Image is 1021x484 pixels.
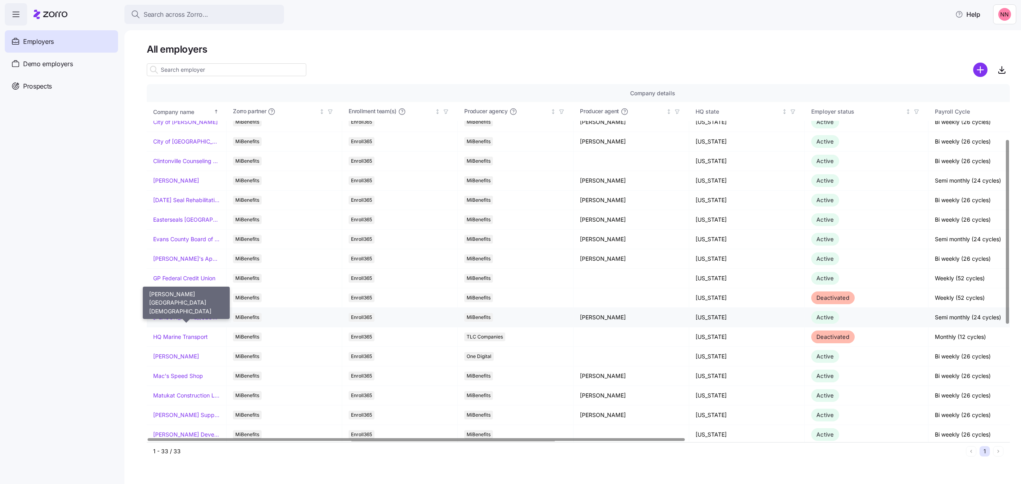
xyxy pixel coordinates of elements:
[235,254,259,263] span: MiBenefits
[574,308,689,327] td: [PERSON_NAME]
[973,63,987,77] svg: add icon
[235,430,259,439] span: MiBenefits
[574,366,689,386] td: [PERSON_NAME]
[467,411,491,419] span: MiBenefits
[816,431,834,438] span: Active
[351,313,372,322] span: Enroll365
[689,405,805,425] td: [US_STATE]
[689,191,805,210] td: [US_STATE]
[816,275,834,281] span: Active
[153,157,220,165] a: Clintonville Counseling and Wellness
[689,249,805,269] td: [US_STATE]
[467,293,491,302] span: MiBenefits
[153,372,203,380] a: Mac's Speed Shop
[147,43,1010,55] h1: All employers
[235,333,259,341] span: MiBenefits
[213,109,219,114] div: Sorted ascending
[689,386,805,405] td: [US_STATE]
[574,191,689,210] td: [PERSON_NAME]
[905,109,911,114] div: Not sorted
[464,108,508,116] span: Producer agency
[816,138,834,145] span: Active
[689,425,805,445] td: [US_STATE]
[5,30,118,53] a: Employers
[351,176,372,185] span: Enroll365
[816,236,834,242] span: Active
[467,274,491,283] span: MiBenefits
[5,75,118,97] a: Prospects
[351,118,372,126] span: Enroll365
[351,254,372,263] span: Enroll365
[153,138,220,146] a: City of [GEOGRAPHIC_DATA]
[580,108,619,116] span: Producer agent
[816,197,834,203] span: Active
[689,288,805,308] td: [US_STATE]
[458,102,574,121] th: Producer agencyNot sorted
[467,137,491,146] span: MiBenefits
[689,230,805,249] td: [US_STATE]
[816,216,834,223] span: Active
[124,5,284,24] button: Search across Zorro...
[689,308,805,327] td: [US_STATE]
[351,196,372,205] span: Enroll365
[935,107,1019,116] div: Payroll Cycle
[574,249,689,269] td: [PERSON_NAME]
[467,352,491,361] span: One Digital
[467,118,491,126] span: MiBenefits
[689,171,805,191] td: [US_STATE]
[782,109,787,114] div: Not sorted
[153,392,220,399] a: Matukat Construction LLC
[351,157,372,165] span: Enroll365
[816,353,834,360] span: Active
[144,10,208,20] span: Search across Zorro...
[235,235,259,244] span: MiBenefits
[574,132,689,151] td: [PERSON_NAME]
[235,176,259,185] span: MiBenefits
[153,196,220,204] a: [DATE] Seal Rehabilitation Center of [GEOGRAPHIC_DATA]
[153,431,220,439] a: [PERSON_NAME] Development Corporation
[351,293,372,302] span: Enroll365
[351,235,372,244] span: Enroll365
[235,352,259,361] span: MiBenefits
[153,274,215,282] a: GP Federal Credit Union
[349,108,396,116] span: Enrollment team(s)
[153,118,218,126] a: City of [PERSON_NAME]
[574,230,689,249] td: [PERSON_NAME]
[816,118,834,125] span: Active
[467,391,491,400] span: MiBenefits
[998,8,1011,21] img: 37cb906d10cb440dd1cb011682786431
[235,196,259,205] span: MiBenefits
[23,37,54,47] span: Employers
[816,314,834,321] span: Active
[574,102,689,121] th: Producer agentNot sorted
[342,102,458,121] th: Enrollment team(s)Not sorted
[949,6,987,22] button: Help
[574,386,689,405] td: [PERSON_NAME]
[147,102,227,121] th: Company nameSorted ascending
[235,274,259,283] span: MiBenefits
[319,109,325,114] div: Not sorted
[153,107,212,116] div: Company name
[805,102,928,121] th: Employer statusNot sorted
[689,132,805,151] td: [US_STATE]
[689,327,805,347] td: [US_STATE]
[467,333,503,341] span: TLC Companies
[574,112,689,132] td: [PERSON_NAME]
[689,151,805,171] td: [US_STATE]
[689,210,805,230] td: [US_STATE]
[467,215,491,224] span: MiBenefits
[235,313,259,322] span: MiBenefits
[5,53,118,75] a: Demo employers
[696,107,780,116] div: HQ state
[153,411,220,419] a: [PERSON_NAME] Supply Company
[351,137,372,146] span: Enroll365
[153,255,220,263] a: [PERSON_NAME]'s Appliance/[PERSON_NAME]'s Academy/Fluid Services
[574,210,689,230] td: [PERSON_NAME]
[235,372,259,380] span: MiBenefits
[351,333,372,341] span: Enroll365
[351,215,372,224] span: Enroll365
[153,177,199,185] a: [PERSON_NAME]
[689,366,805,386] td: [US_STATE]
[666,109,672,114] div: Not sorted
[351,411,372,419] span: Enroll365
